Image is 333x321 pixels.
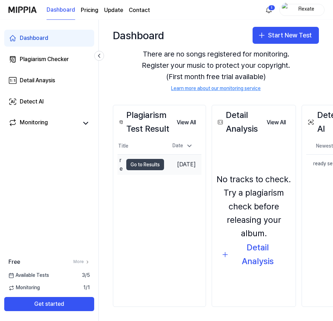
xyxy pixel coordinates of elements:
[82,272,90,279] span: 3 / 5
[216,108,261,136] div: Detail Analysis
[216,246,291,263] button: Detail Analysis
[47,0,75,20] a: Dashboard
[282,3,290,17] img: profile
[171,115,201,130] button: View All
[73,259,90,265] a: More
[8,272,49,279] span: Available Tests
[81,6,98,14] a: Pricing
[120,156,123,173] div: ready set lets go
[4,93,94,110] a: Detect AI
[20,34,48,42] div: Dashboard
[20,97,44,106] div: Detect AI
[279,4,325,16] button: profileFlexate
[4,30,94,47] a: Dashboard
[20,76,55,85] div: Detail Anaysis
[263,4,274,16] button: 알림1
[20,55,69,64] div: Plagiarism Checker
[113,27,164,44] div: Dashboard
[253,27,319,44] button: Start New Test
[4,51,94,68] a: Plagiarism Checker
[126,159,164,170] button: Go to Results
[4,72,94,89] a: Detail Anaysis
[171,85,261,92] a: Learn more about our monitoring service
[83,284,90,291] span: 1 / 1
[231,241,284,268] div: Detail Analysis
[170,140,196,151] div: Date
[265,6,273,14] img: 알림
[268,5,275,11] div: 1
[292,6,320,13] div: Flexate
[104,6,123,14] a: Update
[129,6,150,14] a: Contact
[20,118,48,128] div: Monitoring
[113,40,319,101] div: There are no songs registered for monitoring. Register your music to protect your copyright. (Fir...
[8,258,20,266] span: Free
[8,284,40,291] span: Monitoring
[117,108,171,136] div: Plagiarism Test Result
[117,138,164,155] th: Title
[4,297,94,311] button: Get started
[164,155,201,175] td: [DATE]
[216,173,291,240] div: No tracks to check. Try a plagiarism check before releasing your album.
[261,115,291,130] button: View All
[8,118,79,128] a: Monitoring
